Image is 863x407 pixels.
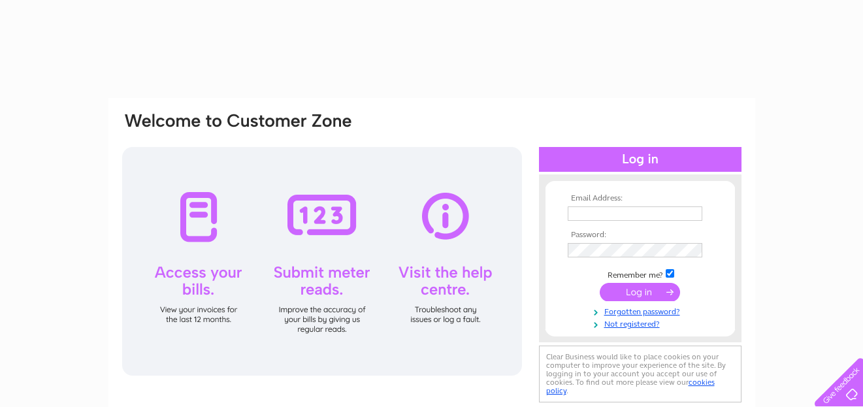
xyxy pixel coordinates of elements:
[600,283,680,301] input: Submit
[564,231,716,240] th: Password:
[564,267,716,280] td: Remember me?
[564,194,716,203] th: Email Address:
[568,304,716,317] a: Forgotten password?
[546,378,715,395] a: cookies policy
[539,346,741,402] div: Clear Business would like to place cookies on your computer to improve your experience of the sit...
[568,317,716,329] a: Not registered?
